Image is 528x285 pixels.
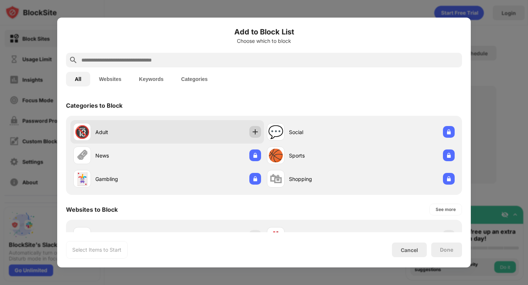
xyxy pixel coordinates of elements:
[268,148,283,163] div: 🏀
[436,206,456,213] div: See more
[271,232,280,240] img: favicons
[268,125,283,140] div: 💬
[95,175,167,183] div: Gambling
[401,247,418,253] div: Cancel
[66,38,462,44] div: Choose which to block
[90,72,130,86] button: Websites
[130,72,172,86] button: Keywords
[289,152,361,159] div: Sports
[95,232,167,240] div: [DOMAIN_NAME]
[95,152,167,159] div: News
[76,148,88,163] div: 🗞
[74,171,90,186] div: 🃏
[66,102,122,109] div: Categories to Block
[440,247,453,253] div: Done
[289,128,361,136] div: Social
[66,72,90,86] button: All
[289,175,361,183] div: Shopping
[66,26,462,37] h6: Add to Block List
[74,125,90,140] div: 🔞
[72,246,121,253] div: Select Items to Start
[95,128,167,136] div: Adult
[78,232,87,240] img: favicons
[66,206,118,213] div: Websites to Block
[269,171,282,186] div: 🛍
[69,56,78,64] img: search.svg
[172,72,216,86] button: Categories
[289,232,361,240] div: [DOMAIN_NAME]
